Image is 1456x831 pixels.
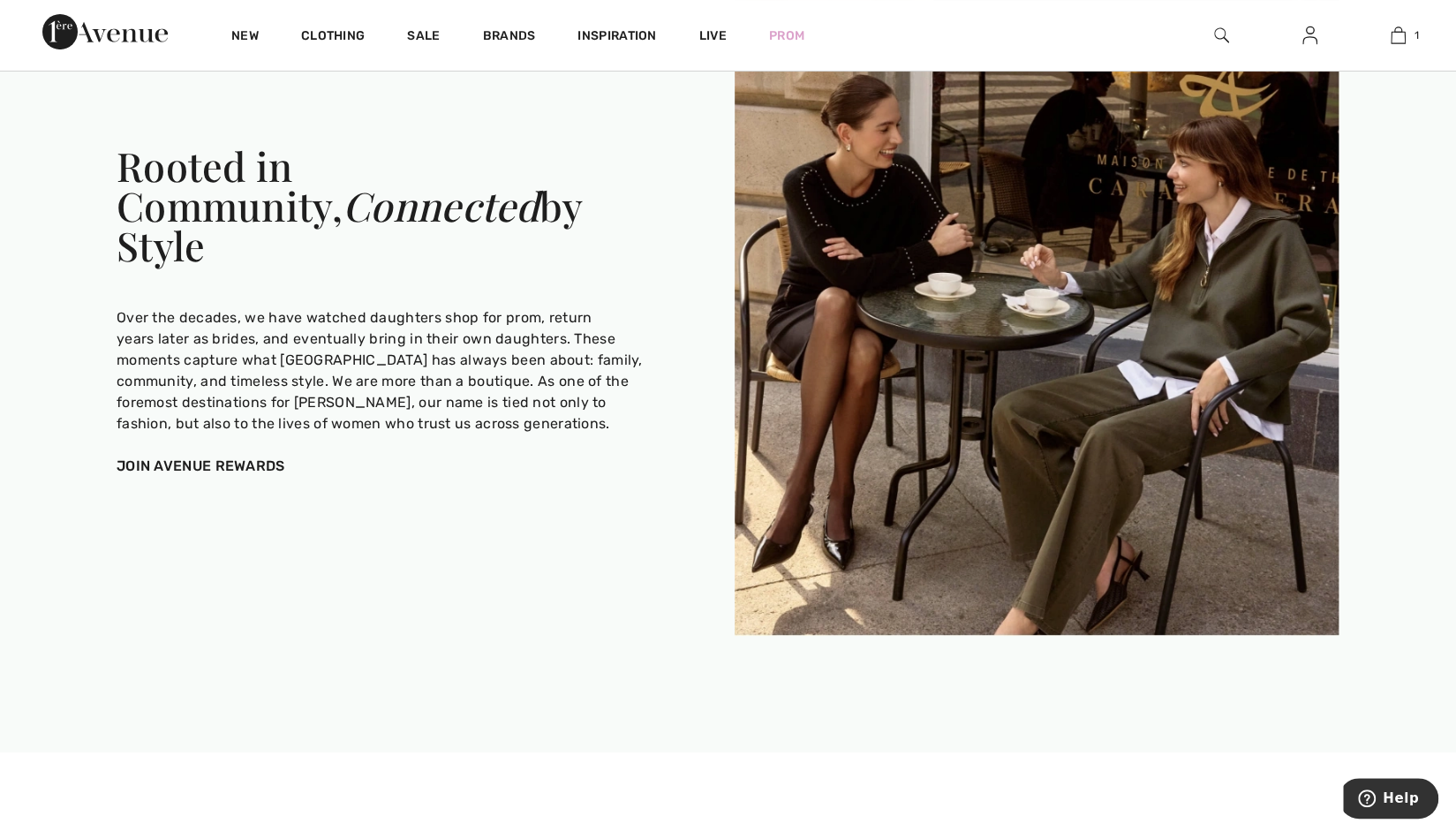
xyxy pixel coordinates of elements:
[1288,25,1332,47] a: Sign In
[1214,25,1229,46] img: search the website
[42,14,168,49] img: 1ère Avenue
[1302,25,1317,46] img: My Info
[407,28,440,47] a: Sale
[1354,25,1441,46] a: 1
[1391,25,1406,46] img: My Bag
[1343,778,1438,822] iframe: Opens a widget where you can find more information
[1415,27,1419,43] span: 1
[577,28,656,47] span: Inspiration
[769,26,804,45] a: Prom
[117,146,646,286] div: Rooted in Community, by Style
[699,26,727,45] a: Live
[117,307,646,434] div: Over the decades, we have watched daughters shop for prom, return years later as brides, and even...
[117,457,285,474] a: Join Avenue Rewards
[301,28,365,47] a: Clothing
[343,178,539,231] em: Connected
[231,28,259,47] a: New
[483,28,536,47] a: Brands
